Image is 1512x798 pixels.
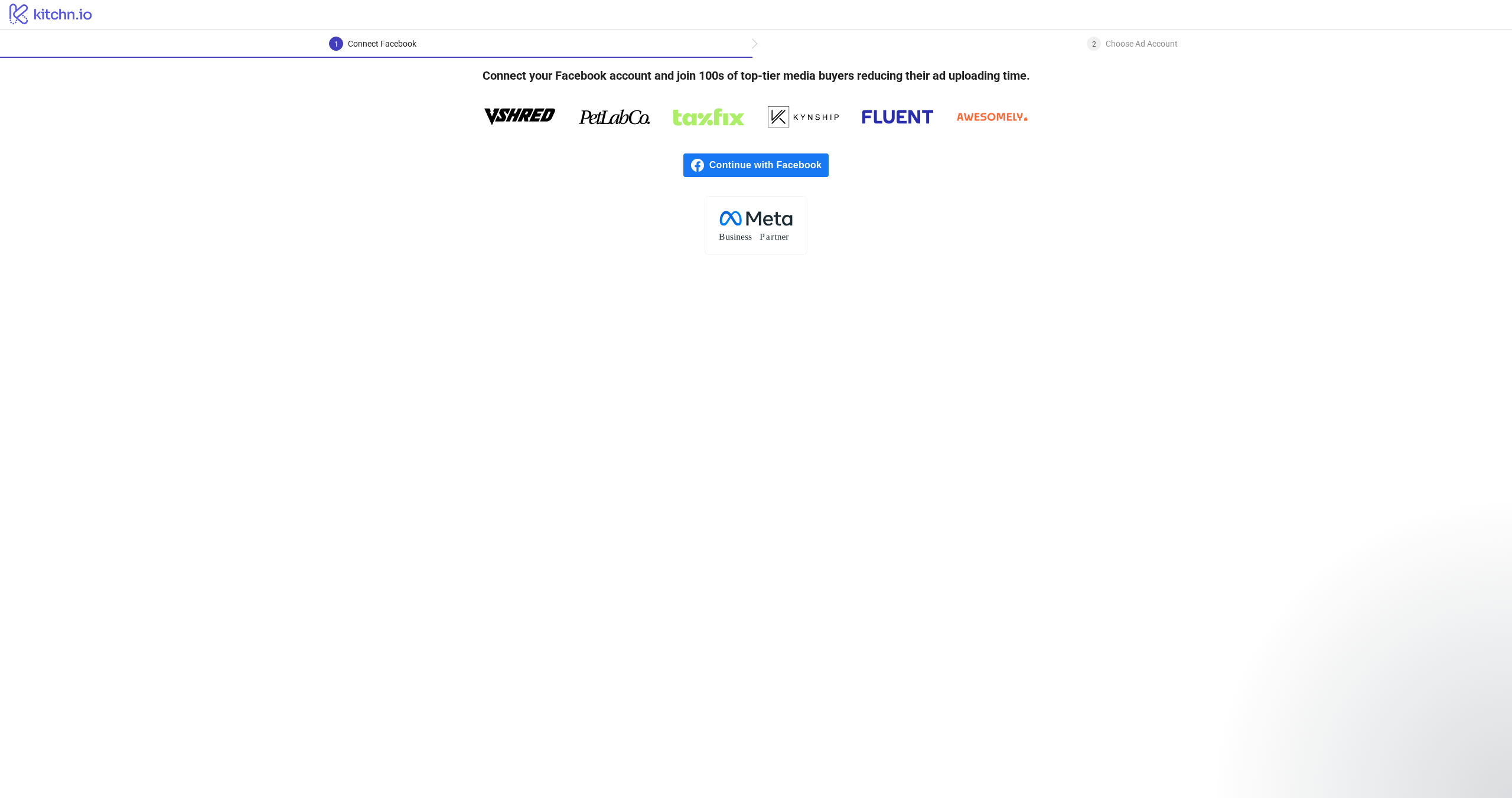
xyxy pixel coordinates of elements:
span: Continue with Facebook [709,153,829,177]
tspan: usiness [725,231,752,241]
tspan: B [719,231,725,241]
tspan: r [771,231,774,241]
h4: Connect your Facebook account and join 100s of top-tier media buyers reducing their ad uploading ... [464,58,1049,93]
tspan: tner [774,231,789,241]
tspan: a [766,231,770,241]
span: 1 [334,40,338,48]
div: Choose Ad Account [1106,37,1178,51]
span: 2 [1092,40,1096,48]
div: Connect Facebook [348,37,416,51]
tspan: P [760,231,765,241]
a: Continue with Facebook [683,153,829,177]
